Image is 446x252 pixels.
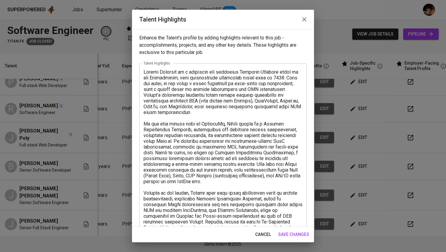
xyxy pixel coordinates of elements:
[139,15,307,24] h2: Talent Highlights
[253,229,273,240] button: cancel
[276,229,312,240] button: save changes
[255,231,271,238] span: cancel
[278,231,309,238] span: save changes
[139,34,307,56] p: Enhance the Talent's profile by adding highlights relevant to this job - accomplishments, project...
